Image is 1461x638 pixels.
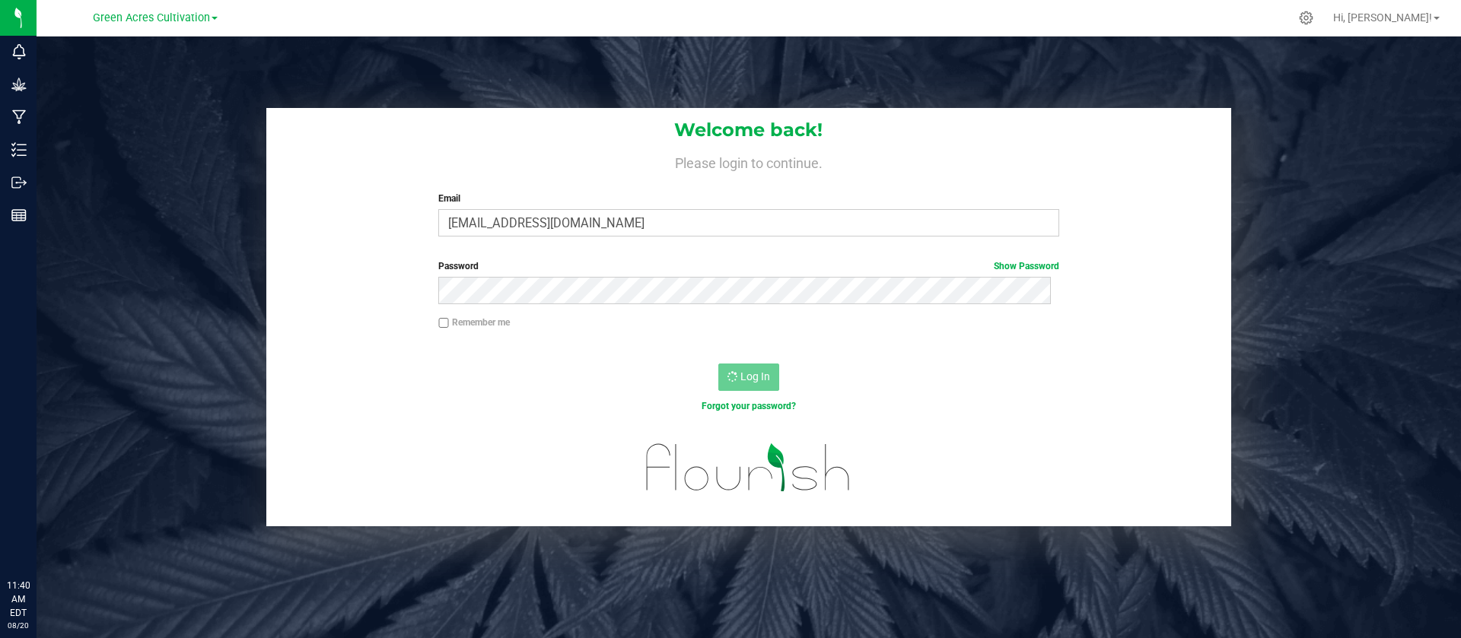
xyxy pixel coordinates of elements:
[7,579,30,620] p: 11:40 AM EDT
[11,77,27,92] inline-svg: Grow
[740,370,770,382] span: Log In
[11,110,27,125] inline-svg: Manufacturing
[1333,11,1432,24] span: Hi, [PERSON_NAME]!
[438,261,479,271] span: Password
[1297,11,1316,25] div: Manage settings
[266,120,1231,140] h1: Welcome back!
[718,363,779,391] button: Log In
[628,429,869,506] img: flourish_logo.svg
[702,401,796,411] a: Forgot your password?
[438,192,1058,205] label: Email
[11,44,27,59] inline-svg: Monitoring
[994,261,1059,271] a: Show Password
[7,620,30,631] p: 08/20
[438,316,510,329] label: Remember me
[266,152,1231,170] h4: Please login to continue.
[11,208,27,223] inline-svg: Reports
[438,318,449,329] input: Remember me
[93,11,210,24] span: Green Acres Cultivation
[11,175,27,190] inline-svg: Outbound
[11,142,27,157] inline-svg: Inventory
